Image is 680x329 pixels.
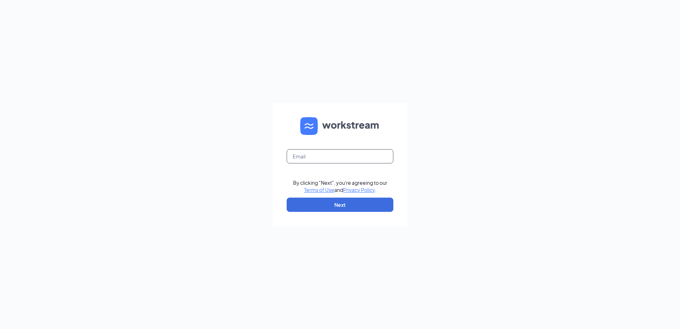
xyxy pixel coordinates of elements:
[287,149,393,163] input: Email
[343,187,375,193] a: Privacy Policy
[300,117,380,135] img: WS logo and Workstream text
[304,187,334,193] a: Terms of Use
[287,198,393,212] button: Next
[293,179,387,193] div: By clicking "Next", you're agreeing to our and .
